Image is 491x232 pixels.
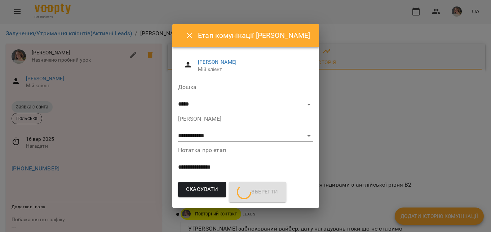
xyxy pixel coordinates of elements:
a: [PERSON_NAME] [198,59,236,65]
label: Дошка [178,84,313,90]
button: Скасувати [178,182,226,197]
h6: Етап комунікації [PERSON_NAME] [198,30,310,41]
label: Нотатка про етап [178,147,313,153]
label: [PERSON_NAME] [178,116,313,122]
span: Мій клієнт [198,66,307,73]
span: Скасувати [186,185,218,194]
button: Close [181,27,198,44]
